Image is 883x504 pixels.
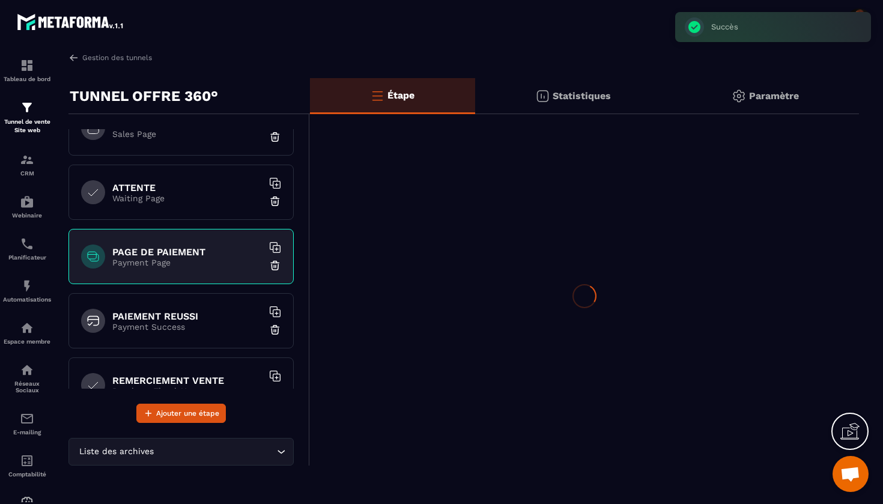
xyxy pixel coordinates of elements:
div: Search for option [68,438,294,466]
p: Automatisations [3,296,51,303]
img: email [20,411,34,426]
img: arrow [68,52,79,63]
p: E-mailing [3,429,51,436]
a: formationformationTunnel de vente Site web [3,91,51,144]
p: TUNNEL OFFRE 360° [70,84,218,108]
a: accountantaccountantComptabilité [3,445,51,487]
img: setting-gr.5f69749f.svg [732,89,746,103]
p: Payment Page [112,258,262,267]
p: Réseaux Sociaux [3,380,51,393]
img: automations [20,195,34,209]
img: formation [20,58,34,73]
p: Étape [387,90,414,101]
h6: REMERCIEMENT VENTE [112,375,262,386]
h6: PAGE DE PAIEMENT [112,246,262,258]
a: Gestion des tunnels [68,52,152,63]
img: trash [269,324,281,336]
img: formation [20,100,34,115]
img: bars-o.4a397970.svg [370,88,384,103]
img: trash [269,260,281,272]
p: Statistiques [553,90,611,102]
img: trash [269,131,281,143]
img: stats.20deebd0.svg [535,89,550,103]
p: Webinaire [3,212,51,219]
span: Ajouter une étape [156,407,219,419]
img: logo [17,11,125,32]
img: social-network [20,363,34,377]
p: Paramètre [749,90,799,102]
img: formation [20,153,34,167]
p: Purchase Thank You [112,386,262,396]
a: formationformationTableau de bord [3,49,51,91]
a: automationsautomationsAutomatisations [3,270,51,312]
a: automationsautomationsWebinaire [3,186,51,228]
p: Payment Success [112,322,262,332]
input: Search for option [156,445,274,458]
img: trash [269,388,281,400]
a: social-networksocial-networkRéseaux Sociaux [3,354,51,402]
h6: ATTENTE [112,182,262,193]
h6: PAIEMENT REUSSI [112,311,262,322]
p: Espace membre [3,338,51,345]
img: accountant [20,454,34,468]
button: Ajouter une étape [136,404,226,423]
img: trash [269,195,281,207]
span: Liste des archives [76,445,156,458]
p: Comptabilité [3,471,51,478]
a: schedulerschedulerPlanificateur [3,228,51,270]
a: Ouvrir le chat [833,456,869,492]
img: scheduler [20,237,34,251]
p: CRM [3,170,51,177]
img: automations [20,321,34,335]
p: Tableau de bord [3,76,51,82]
p: Waiting Page [112,193,262,203]
a: formationformationCRM [3,144,51,186]
img: automations [20,279,34,293]
p: Tunnel de vente Site web [3,118,51,135]
p: Sales Page [112,129,262,139]
a: automationsautomationsEspace membre [3,312,51,354]
a: emailemailE-mailing [3,402,51,445]
p: Planificateur [3,254,51,261]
